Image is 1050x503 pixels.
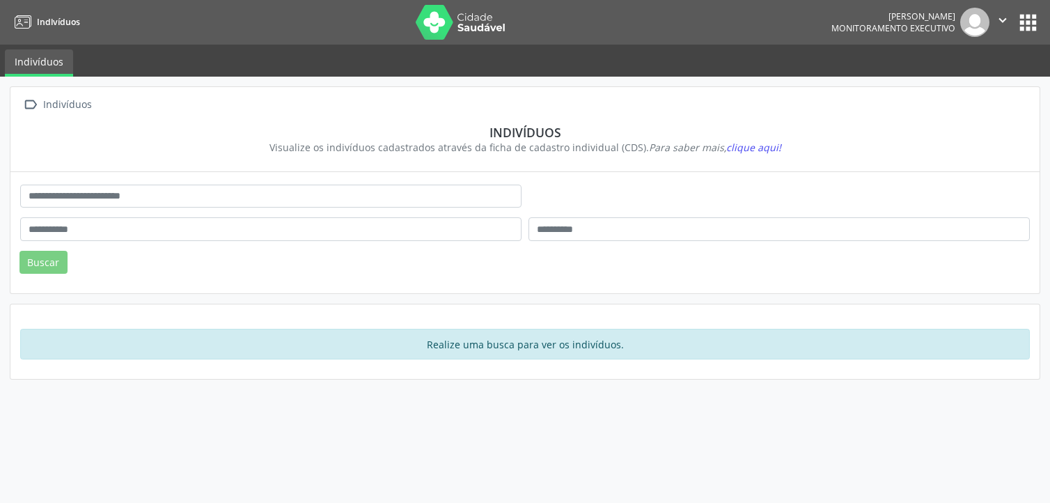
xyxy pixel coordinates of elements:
[30,125,1020,140] div: Indivíduos
[995,13,1010,28] i: 
[831,10,955,22] div: [PERSON_NAME]
[989,8,1016,37] button: 
[37,16,80,28] span: Indivíduos
[20,329,1030,359] div: Realize uma busca para ver os indivíduos.
[5,49,73,77] a: Indivíduos
[960,8,989,37] img: img
[649,141,781,154] i: Para saber mais,
[19,251,68,274] button: Buscar
[726,141,781,154] span: clique aqui!
[30,140,1020,155] div: Visualize os indivíduos cadastrados através da ficha de cadastro individual (CDS).
[20,95,94,115] a:  Indivíduos
[20,95,40,115] i: 
[831,22,955,34] span: Monitoramento Executivo
[1016,10,1040,35] button: apps
[10,10,80,33] a: Indivíduos
[40,95,94,115] div: Indivíduos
